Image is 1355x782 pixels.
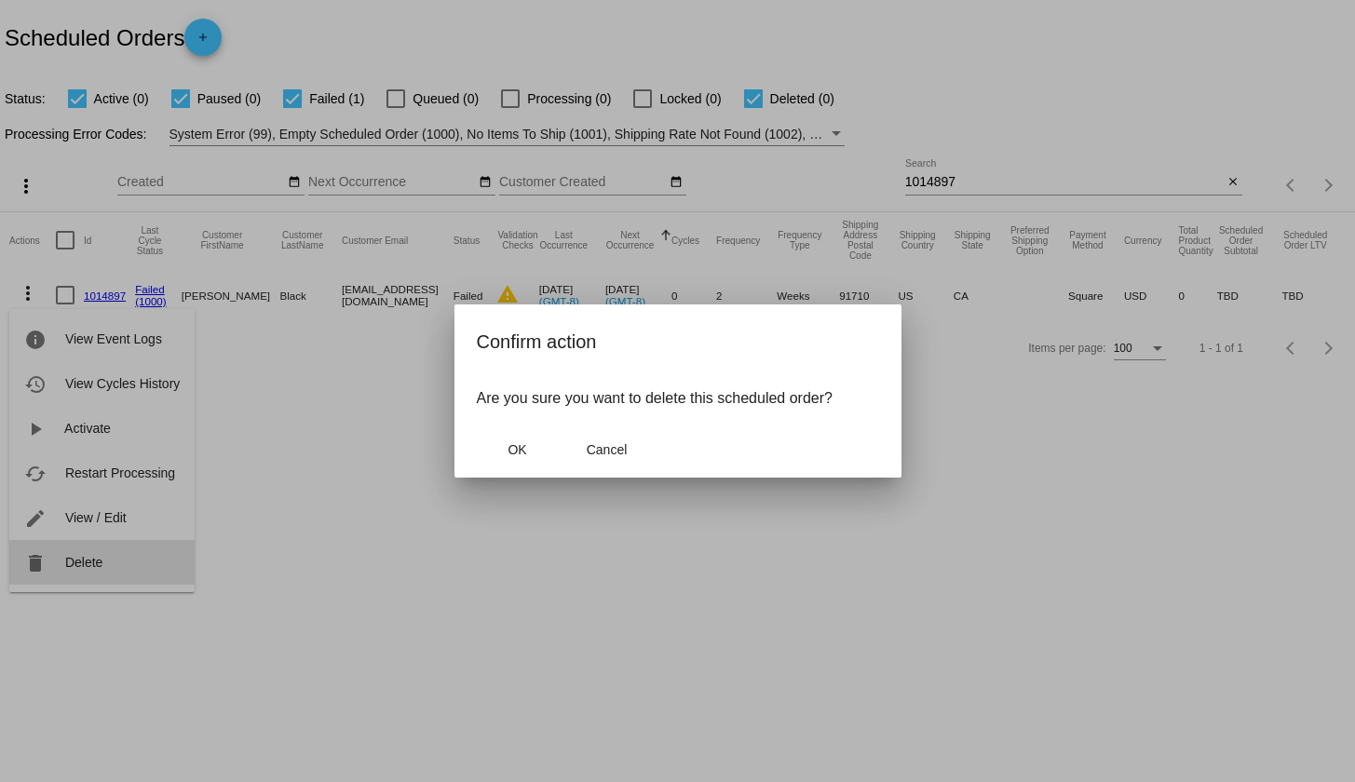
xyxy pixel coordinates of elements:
[508,442,526,457] span: OK
[477,433,559,466] button: Close dialog
[587,442,628,457] span: Cancel
[566,433,648,466] button: Close dialog
[477,390,879,407] p: Are you sure you want to delete this scheduled order?
[477,327,879,357] h2: Confirm action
